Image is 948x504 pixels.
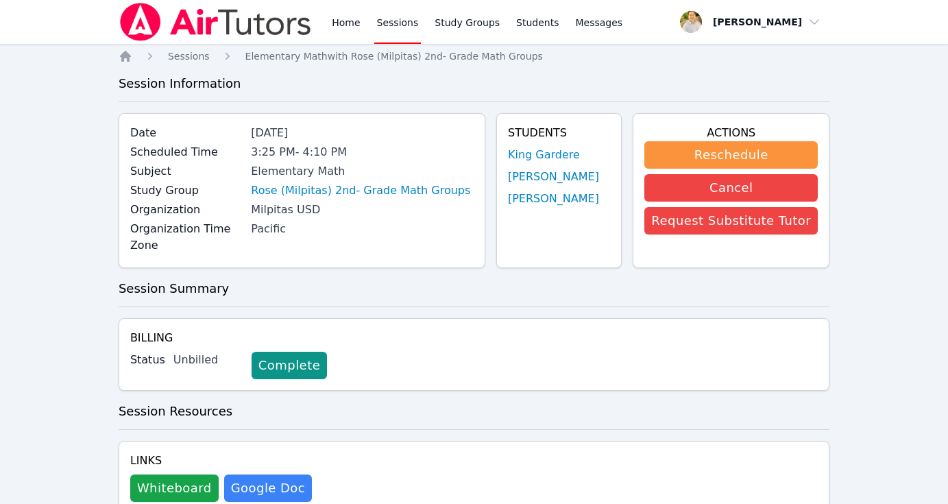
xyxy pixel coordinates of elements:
a: Sessions [168,49,210,63]
div: [DATE] [251,125,474,141]
a: Rose (Milpitas) 2nd- Grade Math Groups [251,182,470,199]
nav: Breadcrumb [119,49,829,63]
div: 3:25 PM - 4:10 PM [251,144,474,160]
label: Study Group [130,182,243,199]
a: Elementary Mathwith Rose (Milpitas) 2nd- Grade Math Groups [245,49,543,63]
label: Status [130,352,165,368]
button: Request Substitute Tutor [644,207,818,235]
label: Date [130,125,243,141]
a: Complete [252,352,327,379]
h3: Session Resources [119,402,829,421]
button: Cancel [644,174,818,202]
button: Whiteboard [130,475,219,502]
label: Organization Time Zone [130,221,243,254]
label: Organization [130,202,243,218]
a: [PERSON_NAME] [508,191,599,207]
div: Milpitas USD [251,202,474,218]
label: Scheduled Time [130,144,243,160]
a: King Gardere [508,147,580,163]
div: Unbilled [173,352,241,368]
a: Google Doc [224,475,312,502]
img: Air Tutors [119,3,313,41]
a: [PERSON_NAME] [508,169,599,185]
h3: Session Information [119,74,829,93]
button: Reschedule [644,141,818,169]
h3: Session Summary [119,279,829,298]
span: Elementary Math with Rose (Milpitas) 2nd- Grade Math Groups [245,51,543,62]
span: Sessions [168,51,210,62]
label: Subject [130,163,243,180]
div: Pacific [251,221,474,237]
h4: Links [130,453,312,469]
h4: Students [508,125,610,141]
h4: Billing [130,330,818,346]
h4: Actions [644,125,818,141]
span: Messages [576,16,623,29]
div: Elementary Math [251,163,474,180]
